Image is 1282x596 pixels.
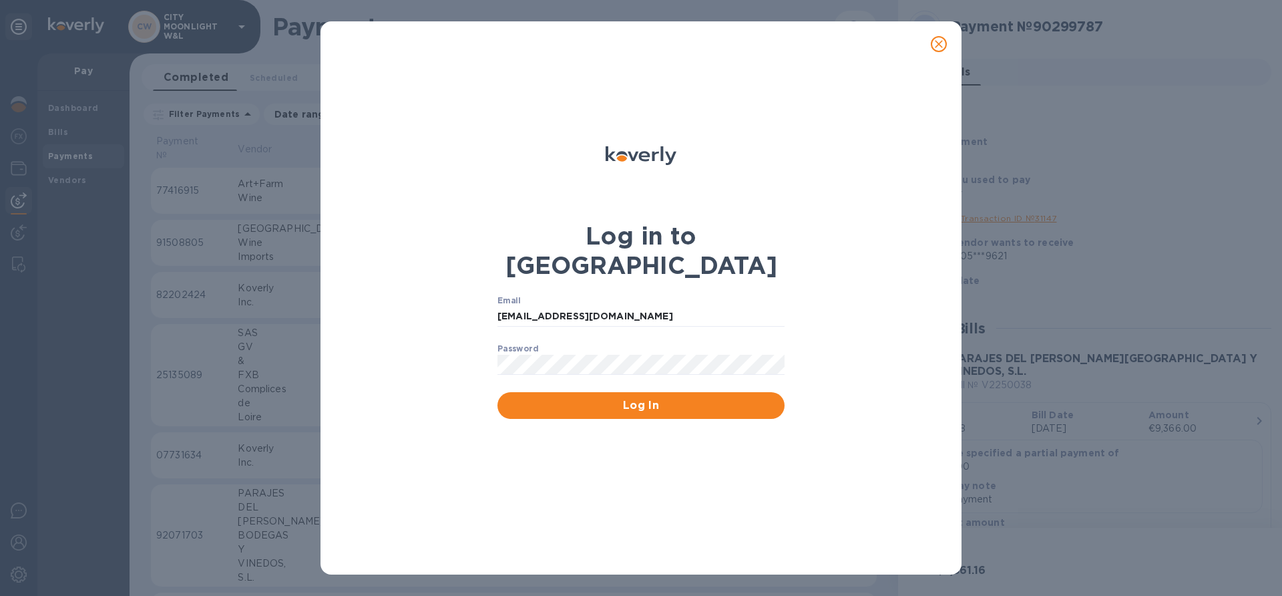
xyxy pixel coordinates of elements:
label: Email [497,297,521,305]
b: Log in to [GEOGRAPHIC_DATA] [505,221,777,280]
input: Email [497,307,785,327]
button: close [923,28,955,60]
span: Log In [508,398,774,414]
label: Password [497,345,538,353]
img: Koverly [606,146,676,165]
button: Log In [497,392,785,419]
